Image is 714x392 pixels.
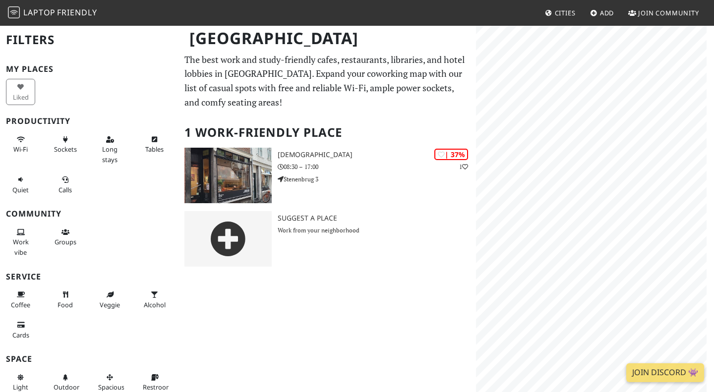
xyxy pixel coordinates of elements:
[51,131,80,158] button: Sockets
[95,286,124,313] button: Veggie
[51,171,80,198] button: Calls
[11,300,30,309] span: Coffee
[102,145,118,164] span: Long stays
[12,185,29,194] span: Quiet
[140,131,169,158] button: Tables
[586,4,618,22] a: Add
[626,363,704,382] a: Join Discord 👾
[184,148,272,203] img: Bisschopsmolen
[624,4,703,22] a: Join Community
[184,211,272,267] img: gray-place-d2bdb4477600e061c01bd816cc0f2ef0cfcb1ca9e3ad78868dd16fb2af073a21.png
[54,383,79,392] span: Outdoor area
[6,171,35,198] button: Quiet
[12,331,29,339] span: Credit cards
[6,131,35,158] button: Wi-Fi
[13,383,28,392] span: Natural light
[8,4,97,22] a: LaptopFriendly LaptopFriendly
[54,145,77,154] span: Power sockets
[184,117,470,148] h2: 1 Work-Friendly Place
[98,383,124,392] span: Spacious
[178,211,476,267] a: Suggest a Place Work from your neighborhood
[144,300,166,309] span: Alcohol
[95,131,124,168] button: Long stays
[6,224,35,260] button: Work vibe
[59,185,72,194] span: Video/audio calls
[638,8,699,17] span: Join Community
[178,148,476,203] a: Bisschopsmolen | 37% 1 [DEMOGRAPHIC_DATA] 08:30 – 17:00 Stenenbrug 3
[145,145,164,154] span: Work-friendly tables
[278,174,476,184] p: Stenenbrug 3
[100,300,120,309] span: Veggie
[278,214,476,223] h3: Suggest a Place
[184,53,470,110] p: The best work and study-friendly cafes, restaurants, libraries, and hotel lobbies in [GEOGRAPHIC_...
[6,64,173,74] h3: My Places
[57,7,97,18] span: Friendly
[181,25,474,52] h1: [GEOGRAPHIC_DATA]
[555,8,576,17] span: Cities
[13,237,29,256] span: People working
[278,162,476,171] p: 08:30 – 17:00
[600,8,614,17] span: Add
[6,272,173,281] h3: Service
[434,149,468,160] div: | 37%
[140,286,169,313] button: Alcohol
[459,162,468,171] p: 1
[278,225,476,235] p: Work from your neighborhood
[23,7,56,18] span: Laptop
[6,116,173,126] h3: Productivity
[6,25,173,55] h2: Filters
[51,286,80,313] button: Food
[278,151,476,159] h3: [DEMOGRAPHIC_DATA]
[55,237,76,246] span: Group tables
[51,224,80,250] button: Groups
[541,4,580,22] a: Cities
[6,286,35,313] button: Coffee
[13,145,28,154] span: Stable Wi-Fi
[58,300,73,309] span: Food
[6,317,35,343] button: Cards
[6,209,173,219] h3: Community
[8,6,20,18] img: LaptopFriendly
[6,354,173,364] h3: Space
[143,383,172,392] span: Restroom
